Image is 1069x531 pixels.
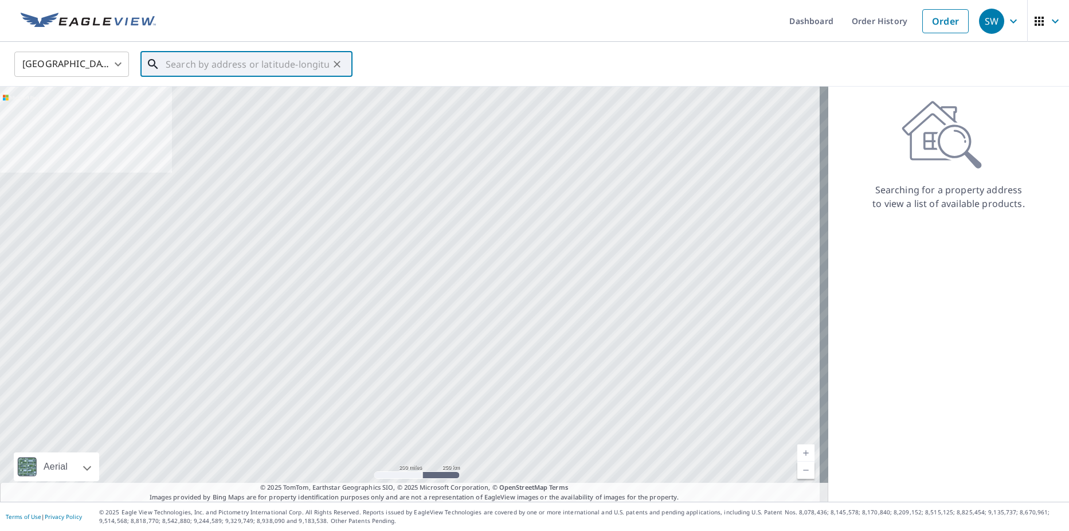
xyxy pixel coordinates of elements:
p: Searching for a property address to view a list of available products. [872,183,1025,210]
p: © 2025 Eagle View Technologies, Inc. and Pictometry International Corp. All Rights Reserved. Repo... [99,508,1063,525]
a: Order [922,9,969,33]
a: Privacy Policy [45,513,82,521]
div: Aerial [14,452,99,481]
a: Current Level 5, Zoom Out [797,462,815,479]
button: Clear [329,56,345,72]
div: Aerial [40,452,71,481]
a: Terms [549,483,568,491]
div: [GEOGRAPHIC_DATA] [14,48,129,80]
a: Terms of Use [6,513,41,521]
img: EV Logo [21,13,156,30]
a: Current Level 5, Zoom In [797,444,815,462]
div: SW [979,9,1004,34]
a: OpenStreetMap [499,483,547,491]
input: Search by address or latitude-longitude [166,48,329,80]
span: © 2025 TomTom, Earthstar Geographics SIO, © 2025 Microsoft Corporation, © [260,483,568,493]
p: | [6,513,82,520]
